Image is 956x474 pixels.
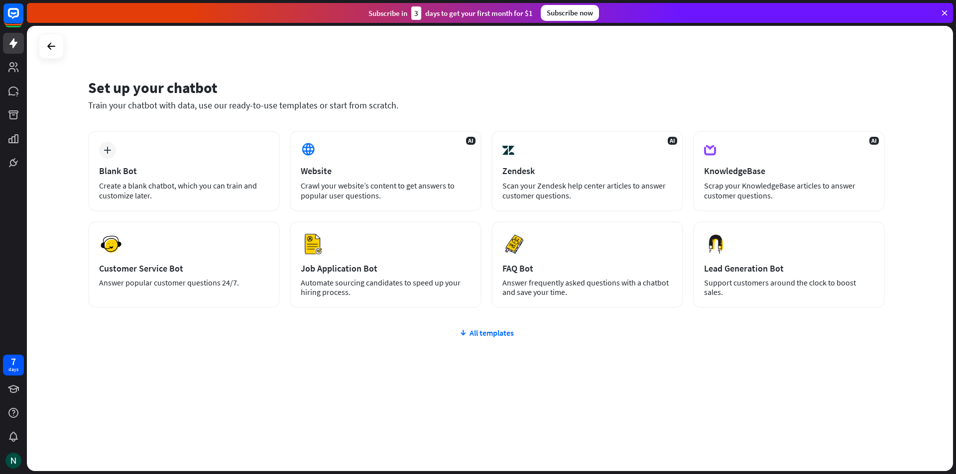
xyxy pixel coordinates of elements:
div: days [8,366,18,373]
div: Subscribe in days to get your first month for $1 [368,6,533,20]
div: 3 [411,6,421,20]
a: 7 days [3,355,24,376]
div: Subscribe now [541,5,599,21]
div: 7 [11,357,16,366]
